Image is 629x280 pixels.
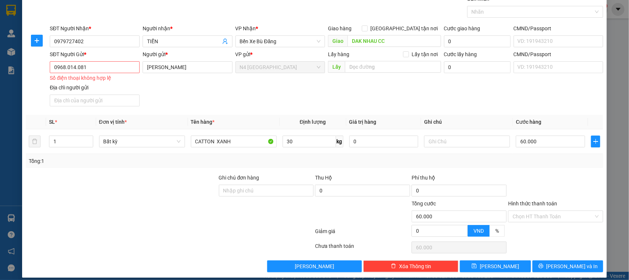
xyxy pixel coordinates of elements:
[219,185,314,197] input: Ghi chú đơn hàng
[99,119,127,125] span: Đơn vị tính
[191,119,215,125] span: Tên hàng
[50,50,140,58] div: SĐT Người Gửi
[538,263,544,269] span: printer
[328,51,349,57] span: Lấy hàng
[363,260,458,272] button: deleteXóa Thông tin
[143,50,233,58] div: Người gửi
[391,263,396,269] span: delete
[240,62,321,73] span: N4 Bình Phước
[368,24,441,33] span: [GEOGRAPHIC_DATA] tận nơi
[412,174,507,185] div: Phí thu hộ
[349,119,377,125] span: Giá trị hàng
[480,262,519,270] span: [PERSON_NAME]
[444,25,481,31] label: Cước giao hàng
[267,260,362,272] button: [PERSON_NAME]
[235,50,325,58] div: VP gửi
[240,36,321,47] span: Bến Xe Bù Đăng
[49,119,55,125] span: SL
[328,61,345,73] span: Lấy
[29,157,243,165] div: Tổng: 1
[460,260,531,272] button: save[PERSON_NAME]
[474,228,484,234] span: VND
[191,136,277,147] input: VD: Bàn, Ghế
[336,136,343,147] span: kg
[412,201,436,206] span: Tổng cước
[444,35,511,47] input: Cước giao hàng
[235,25,256,31] span: VP Nhận
[472,263,477,269] span: save
[295,262,334,270] span: [PERSON_NAME]
[315,175,332,181] span: Thu Hộ
[50,74,140,82] div: Số điện thoại không hợp lệ
[546,262,598,270] span: [PERSON_NAME] và In
[328,35,347,47] span: Giao
[328,25,352,31] span: Giao hàng
[495,228,499,234] span: %
[409,50,441,58] span: Lấy tận nơi
[315,242,411,255] div: Chưa thanh toán
[508,201,557,206] label: Hình thức thanh toán
[514,50,604,58] div: CMND/Passport
[444,61,511,73] input: Cước lấy hàng
[591,136,600,147] button: plus
[31,38,42,44] span: plus
[532,260,603,272] button: printer[PERSON_NAME] và In
[300,119,326,125] span: Định lượng
[29,136,41,147] button: delete
[50,83,140,92] div: Địa chỉ người gửi
[516,119,541,125] span: Cước hàng
[347,35,441,47] input: Dọc đường
[349,136,419,147] input: 0
[399,262,431,270] span: Xóa Thông tin
[444,51,477,57] label: Cước lấy hàng
[222,38,228,44] span: user-add
[31,35,43,47] button: plus
[421,115,513,129] th: Ghi chú
[143,24,233,33] div: Người nhận
[219,175,259,181] label: Ghi chú đơn hàng
[50,95,140,106] input: Địa chỉ của người gửi
[315,227,411,240] div: Giảm giá
[104,136,181,147] span: Bất kỳ
[424,136,510,147] input: Ghi Chú
[345,61,441,73] input: Dọc đường
[514,24,604,33] div: CMND/Passport
[591,139,600,144] span: plus
[50,24,140,33] div: SĐT Người Nhận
